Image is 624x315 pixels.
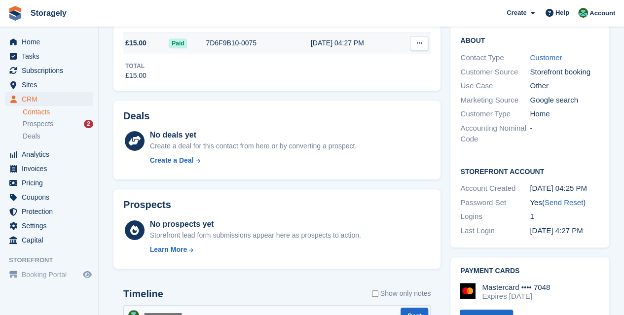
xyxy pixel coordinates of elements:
span: Protection [22,205,81,218]
a: Preview store [81,269,93,280]
div: Account Created [460,183,530,194]
div: - [530,123,599,145]
img: stora-icon-8386f47178a22dfd0bd8f6a31ec36ba5ce8667c1dd55bd0f319d3a0aa187defe.svg [8,6,23,21]
a: Create a Deal [150,155,357,166]
span: ( ) [542,198,586,207]
a: menu [5,64,93,77]
div: [DATE] 04:25 PM [530,183,599,194]
div: £15.00 [125,70,147,81]
a: menu [5,190,93,204]
a: Storagely [27,5,71,21]
span: Storefront [9,255,98,265]
span: Account [589,8,615,18]
span: Settings [22,219,81,233]
div: Contact Type [460,52,530,64]
span: Paid [169,38,187,48]
a: Contacts [23,107,93,117]
div: Logins [460,211,530,222]
div: 2 [84,120,93,128]
span: Home [22,35,81,49]
div: Total [125,62,147,70]
div: Google search [530,95,599,106]
span: Invoices [22,162,81,175]
span: Capital [22,233,81,247]
a: menu [5,233,93,247]
span: Create [507,8,526,18]
div: No prospects yet [150,218,361,230]
div: Expires [DATE] [482,292,550,301]
a: menu [5,162,93,175]
h2: Deals [123,110,149,122]
div: Create a Deal [150,155,194,166]
label: Show only notes [372,288,431,299]
span: Booking Portal [22,268,81,281]
span: £15.00 [125,38,147,48]
span: Subscriptions [22,64,81,77]
img: Notifications [578,8,588,18]
div: Accounting Nominal Code [460,123,530,145]
div: Yes [530,197,599,209]
a: Customer [530,53,562,62]
a: Send Reset [545,198,583,207]
input: Show only notes [372,288,378,299]
div: Other [530,80,599,92]
a: Learn More [150,245,361,255]
div: Use Case [460,80,530,92]
div: Password Set [460,197,530,209]
div: Storefront booking [530,67,599,78]
div: 7D6F9B10-0075 [206,38,290,48]
div: Customer Type [460,108,530,120]
span: Coupons [22,190,81,204]
span: Deals [23,132,40,141]
div: Home [530,108,599,120]
div: Customer Source [460,67,530,78]
h2: Payment cards [460,267,599,275]
h2: About [460,35,599,45]
span: Analytics [22,147,81,161]
span: Sites [22,78,81,92]
a: menu [5,219,93,233]
a: menu [5,35,93,49]
span: Pricing [22,176,81,190]
img: Mastercard Logo [460,283,476,299]
h2: Prospects [123,199,171,210]
a: menu [5,92,93,106]
time: 2025-09-19 15:27:22 UTC [530,226,583,235]
a: Deals [23,131,93,141]
div: Storefront lead form submissions appear here as prospects to action. [150,230,361,241]
a: menu [5,176,93,190]
div: Mastercard •••• 7048 [482,283,550,292]
a: menu [5,268,93,281]
a: Prospects 2 [23,119,93,129]
div: [DATE] 04:27 PM [311,38,397,48]
a: menu [5,205,93,218]
span: Tasks [22,49,81,63]
a: menu [5,49,93,63]
span: Prospects [23,119,53,129]
span: CRM [22,92,81,106]
a: menu [5,147,93,161]
div: No deals yet [150,129,357,141]
a: menu [5,78,93,92]
div: 1 [530,211,599,222]
div: Create a deal for this contact from here or by converting a prospect. [150,141,357,151]
h2: Timeline [123,288,163,300]
div: Last Login [460,225,530,237]
h2: Storefront Account [460,166,599,176]
div: Marketing Source [460,95,530,106]
span: Help [555,8,569,18]
div: Learn More [150,245,187,255]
